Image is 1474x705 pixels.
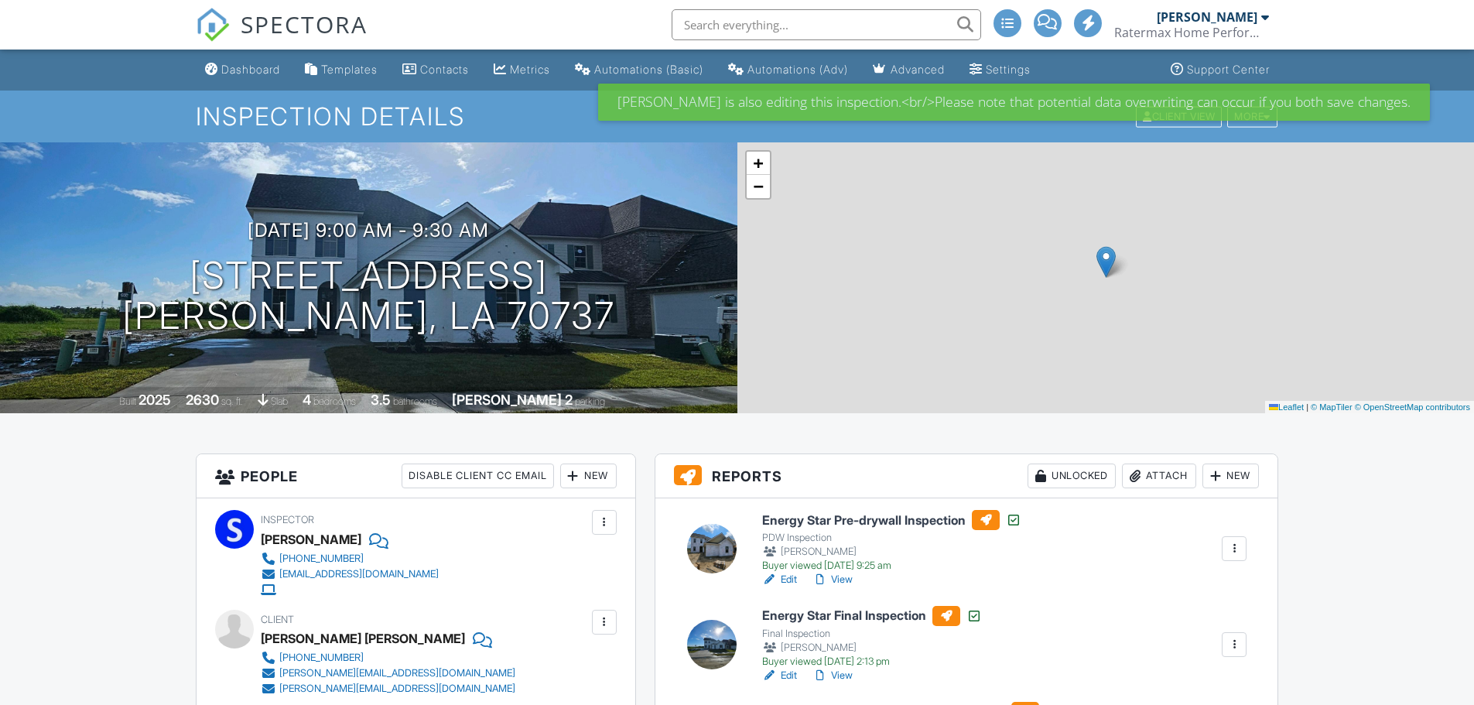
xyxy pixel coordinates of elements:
[1028,464,1116,488] div: Unlocked
[762,532,1021,544] div: PDW Inspection
[261,650,515,666] a: [PHONE_NUMBER]
[279,568,439,580] div: [EMAIL_ADDRESS][DOMAIN_NAME]
[1227,106,1277,127] div: More
[762,606,982,626] h6: Energy Star Final Inspection
[762,668,797,683] a: Edit
[139,392,171,408] div: 2025
[271,395,288,407] span: slab
[1164,56,1276,84] a: Support Center
[753,176,763,196] span: −
[279,553,364,565] div: [PHONE_NUMBER]
[722,56,854,84] a: Automations (Advanced)
[279,683,515,695] div: [PERSON_NAME][EMAIL_ADDRESS][DOMAIN_NAME]
[303,392,311,408] div: 4
[762,628,982,640] div: Final Inspection
[867,56,951,84] a: Advanced
[655,454,1278,498] h3: Reports
[1355,402,1470,412] a: © OpenStreetMap contributors
[452,392,573,408] div: [PERSON_NAME] 2
[279,667,515,679] div: [PERSON_NAME][EMAIL_ADDRESS][DOMAIN_NAME]
[321,63,378,76] div: Templates
[1311,402,1353,412] a: © MapTiler
[261,666,515,681] a: [PERSON_NAME][EMAIL_ADDRESS][DOMAIN_NAME]
[594,63,703,76] div: Automations (Basic)
[261,566,439,582] a: [EMAIL_ADDRESS][DOMAIN_NAME]
[762,655,982,668] div: Buyer viewed [DATE] 2:13 pm
[261,627,465,650] div: [PERSON_NAME] [PERSON_NAME]
[598,84,1430,121] div: [PERSON_NAME] is also editing this inspection.<br/>Please note that potential data overwriting ca...
[762,572,797,587] a: Edit
[753,153,763,173] span: +
[891,63,945,76] div: Advanced
[248,220,489,241] h3: [DATE] 9:00 am - 9:30 am
[420,63,469,76] div: Contacts
[261,551,439,566] a: [PHONE_NUMBER]
[986,63,1031,76] div: Settings
[762,606,982,668] a: Energy Star Final Inspection Final Inspection [PERSON_NAME] Buyer viewed [DATE] 2:13 pm
[261,528,361,551] div: [PERSON_NAME]
[1136,106,1222,127] div: Client View
[762,510,1021,572] a: Energy Star Pre-drywall Inspection PDW Inspection [PERSON_NAME] Buyer viewed [DATE] 9:25 am
[402,464,554,488] div: Disable Client CC Email
[1157,9,1257,25] div: [PERSON_NAME]
[186,392,219,408] div: 2630
[371,392,391,408] div: 3.5
[1306,402,1308,412] span: |
[747,63,848,76] div: Automations (Adv)
[197,454,635,498] h3: People
[1122,464,1196,488] div: Attach
[1269,402,1304,412] a: Leaflet
[1202,464,1259,488] div: New
[393,395,437,407] span: bathrooms
[221,395,243,407] span: sq. ft.
[560,464,617,488] div: New
[279,652,364,664] div: [PHONE_NUMBER]
[261,514,314,525] span: Inspector
[812,668,853,683] a: View
[196,8,230,42] img: The Best Home Inspection Software - Spectora
[812,572,853,587] a: View
[396,56,475,84] a: Contacts
[762,560,1021,572] div: Buyer viewed [DATE] 9:25 am
[261,681,515,696] a: [PERSON_NAME][EMAIL_ADDRESS][DOMAIN_NAME]
[1134,110,1226,121] a: Client View
[221,63,280,76] div: Dashboard
[299,56,384,84] a: Templates
[510,63,550,76] div: Metrics
[261,614,294,625] span: Client
[575,395,605,407] span: parking
[672,9,981,40] input: Search everything...
[747,175,770,198] a: Zoom out
[963,56,1037,84] a: Settings
[747,152,770,175] a: Zoom in
[122,255,615,337] h1: [STREET_ADDRESS] [PERSON_NAME], LA 70737
[313,395,356,407] span: bedrooms
[1096,246,1116,278] img: Marker
[762,544,1021,560] div: [PERSON_NAME]
[762,640,982,655] div: [PERSON_NAME]
[119,395,136,407] span: Built
[241,8,368,40] span: SPECTORA
[199,56,286,84] a: Dashboard
[569,56,710,84] a: Automations (Basic)
[196,103,1279,130] h1: Inspection Details
[1187,63,1270,76] div: Support Center
[196,21,368,53] a: SPECTORA
[487,56,556,84] a: Metrics
[1114,25,1269,40] div: Ratermax Home Performance, LLC
[762,510,1021,530] h6: Energy Star Pre-drywall Inspection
